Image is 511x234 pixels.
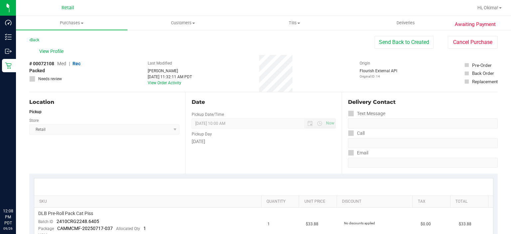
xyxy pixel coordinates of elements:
[239,16,350,30] a: Tills
[57,226,113,231] span: CAMMCMF-20250717-037
[57,61,66,66] span: Med
[304,199,334,204] a: Unit Price
[455,199,485,204] a: Total
[348,98,498,106] div: Delivery Contact
[348,128,365,138] label: Call
[29,67,45,74] span: Packed
[192,138,335,145] div: [DATE]
[388,20,424,26] span: Deliveries
[148,74,192,80] div: [DATE] 11:32:11 AM PDT
[267,221,270,227] span: 1
[29,38,39,42] a: Back
[348,109,385,118] label: Text Message
[148,68,192,74] div: [PERSON_NAME]
[375,36,433,49] button: Send Back to Created
[348,138,498,148] input: Format: (999) 999-9999
[472,62,492,69] div: Pre-Order
[16,16,127,30] a: Purchases
[3,208,13,226] p: 12:08 PM PDT
[148,81,181,85] a: View Order Activity
[39,48,66,55] span: View Profile
[5,34,12,40] inline-svg: Inventory
[7,181,27,201] iframe: Resource center
[127,16,239,30] a: Customers
[418,199,448,204] a: Tax
[38,226,54,231] span: Package
[128,20,239,26] span: Customers
[29,98,179,106] div: Location
[344,221,375,225] span: No discounts applied
[62,5,74,11] span: Retail
[16,20,127,26] span: Purchases
[38,76,62,82] span: Needs review
[69,61,70,66] span: |
[57,219,99,224] span: 2410CRG2248.6405
[477,5,498,10] span: Hi, Okima!
[360,68,397,79] div: Flourish External API
[360,74,397,79] p: Original ID: 14
[459,221,471,227] span: $33.88
[192,131,212,137] label: Pickup Day
[116,226,140,231] span: Allocated Qty
[5,19,12,26] inline-svg: Dashboard
[266,199,296,204] a: Quantity
[239,20,350,26] span: Tills
[348,118,498,128] input: Format: (999) 999-9999
[38,219,53,224] span: Batch ID
[342,199,410,204] a: Discount
[148,60,172,66] label: Last Modified
[73,61,81,66] span: Rec
[306,221,318,227] span: $33.88
[421,221,431,227] span: $0.00
[448,36,498,49] button: Cancel Purchase
[143,226,146,231] span: 1
[472,70,494,77] div: Back Order
[5,48,12,55] inline-svg: Outbound
[39,199,258,204] a: SKU
[192,98,335,106] div: Date
[350,16,461,30] a: Deliveries
[29,117,39,123] label: Store
[38,210,93,217] span: DLB Pre-Roll Pack Cat Piss
[348,148,368,158] label: Email
[29,60,54,67] span: # 00072108
[455,21,496,28] span: Awaiting Payment
[192,112,224,117] label: Pickup Date/Time
[5,62,12,69] inline-svg: Retail
[3,226,13,231] p: 09/26
[360,60,370,66] label: Origin
[29,110,42,114] strong: Pickup
[472,78,498,85] div: Replacement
